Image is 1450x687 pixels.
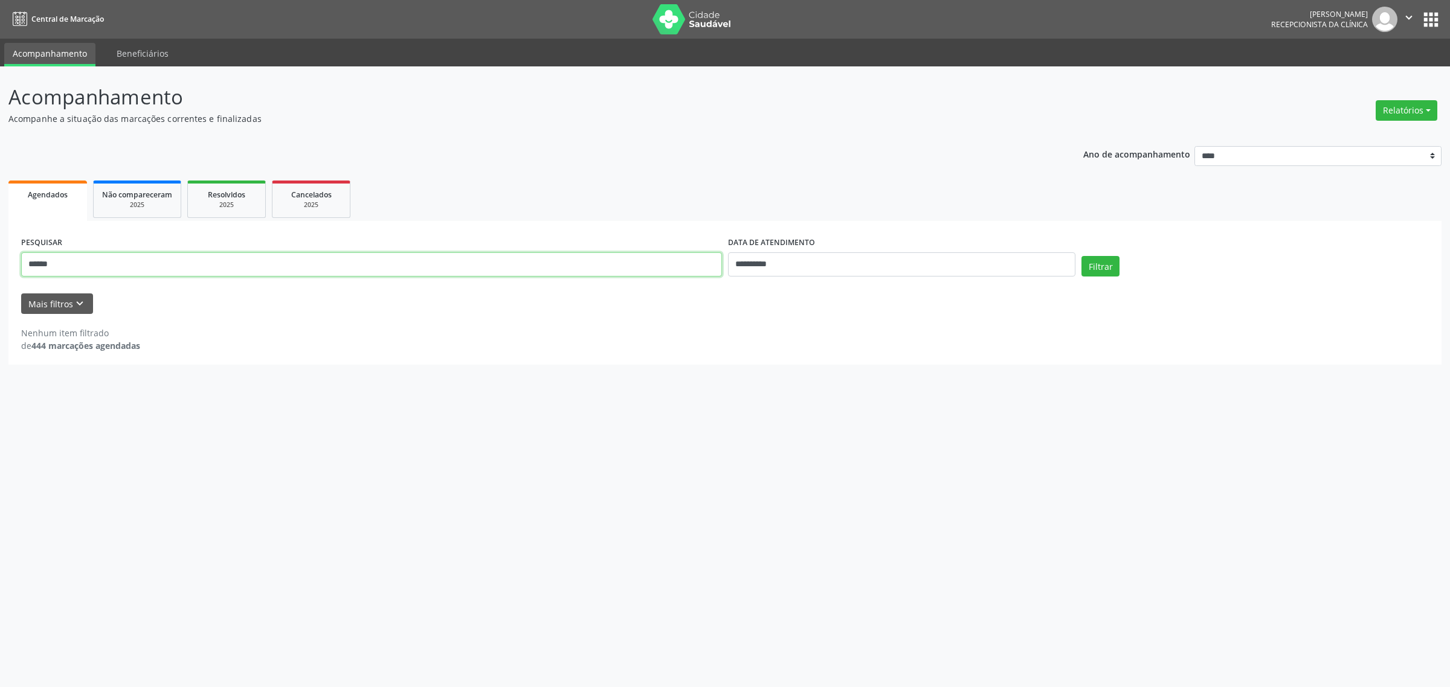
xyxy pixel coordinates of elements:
span: Cancelados [291,190,332,200]
span: Central de Marcação [31,14,104,24]
img: img [1372,7,1397,32]
strong: 444 marcações agendadas [31,340,140,351]
div: 2025 [281,200,341,209]
a: Beneficiários [108,43,177,64]
i:  [1402,11,1416,24]
div: [PERSON_NAME] [1271,9,1368,19]
button:  [1397,7,1420,32]
span: Resolvidos [208,190,245,200]
a: Central de Marcação [8,9,104,29]
button: Mais filtroskeyboard_arrow_down [21,293,93,315]
span: Não compareceram [102,190,172,200]
label: DATA DE ATENDIMENTO [728,234,815,252]
div: 2025 [196,200,257,209]
div: de [21,339,140,352]
div: 2025 [102,200,172,209]
a: Acompanhamento [4,43,95,66]
label: PESQUISAR [21,234,62,252]
span: Recepcionista da clínica [1271,19,1368,30]
button: apps [1420,9,1442,30]
span: Agendados [28,190,68,200]
p: Acompanhe a situação das marcações correntes e finalizadas [8,112,1011,125]
div: Nenhum item filtrado [21,327,140,339]
i: keyboard_arrow_down [73,297,86,310]
button: Relatórios [1376,100,1437,121]
p: Ano de acompanhamento [1083,146,1190,161]
button: Filtrar [1081,256,1120,276]
p: Acompanhamento [8,82,1011,112]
